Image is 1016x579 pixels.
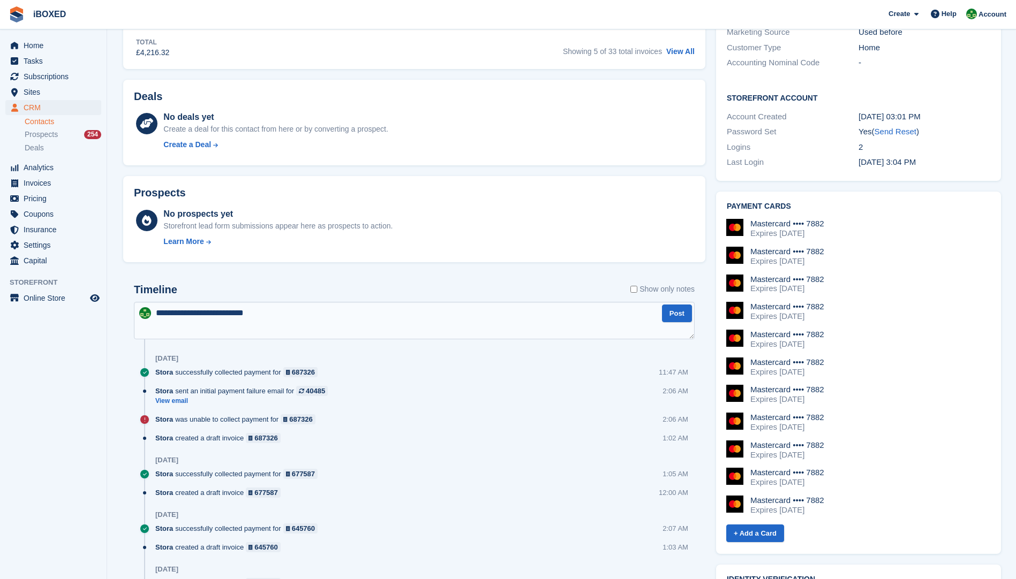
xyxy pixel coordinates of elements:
span: Analytics [24,160,88,175]
div: Last Login [727,156,859,169]
a: View email [155,397,333,406]
span: Invoices [24,176,88,191]
div: 687326 [254,433,277,443]
div: created a draft invoice [155,487,286,498]
div: Storefront lead form submissions appear here as prospects to action. [163,220,393,232]
div: Used before [859,26,990,39]
div: Learn More [163,236,204,247]
div: Mastercard •••• 7882 [750,468,824,477]
span: Subscriptions [24,69,88,84]
h2: Payment cards [727,202,990,211]
a: menu [5,176,101,191]
span: Sites [24,85,88,100]
img: Mastercard Logo [726,440,743,458]
div: 1:05 AM [663,469,688,479]
div: Total [136,37,169,47]
img: Mastercard Logo [726,496,743,513]
div: Mastercard •••• 7882 [750,496,824,505]
div: 645760 [292,523,315,534]
img: Mastercard Logo [726,357,743,375]
div: Logins [727,141,859,154]
span: Stora [155,414,173,424]
a: menu [5,291,101,306]
a: menu [5,253,101,268]
div: Mastercard •••• 7882 [750,357,824,367]
img: Mastercard Logo [726,247,743,264]
button: Post [662,304,692,322]
div: 11:47 AM [659,367,688,377]
div: sent an initial payment failure email for [155,386,333,396]
a: 645760 [246,542,281,552]
div: Account Created [727,111,859,123]
div: Password Set [727,126,859,138]
a: Prospects 254 [25,129,101,140]
div: Expires [DATE] [750,228,824,238]
a: Contacts [25,117,101,127]
a: 687326 [283,367,318,377]
div: No prospects yet [163,208,393,220]
span: Capital [24,253,88,268]
div: Mastercard •••• 7882 [750,247,824,256]
div: Mastercard •••• 7882 [750,219,824,228]
div: 687326 [292,367,315,377]
div: Expires [DATE] [750,394,824,404]
div: [DATE] [155,565,178,574]
span: Stora [155,433,173,443]
div: Mastercard •••• 7882 [750,275,824,284]
div: Customer Type [727,42,859,54]
div: Yes [859,126,990,138]
a: 40485 [296,386,328,396]
div: 2:07 AM [663,523,688,534]
div: Expires [DATE] [750,422,824,432]
span: Tasks [24,54,88,68]
div: Accounting Nominal Code [727,57,859,69]
div: Expires [DATE] [750,256,824,266]
div: 254 [84,130,101,139]
div: 2:06 AM [663,414,688,424]
span: Account [979,9,1006,20]
span: Stora [155,469,173,479]
a: 645760 [283,523,318,534]
a: menu [5,38,101,53]
a: 687326 [246,433,281,443]
div: [DATE] 03:01 PM [859,111,990,123]
img: Mastercard Logo [726,330,743,347]
span: ( ) [872,127,919,136]
a: Send Reset [875,127,916,136]
div: Mastercard •••• 7882 [750,440,824,450]
h2: Storefront Account [727,92,990,103]
span: Coupons [24,207,88,222]
a: menu [5,160,101,175]
div: 677587 [292,469,315,479]
div: [DATE] [155,456,178,464]
img: Mastercard Logo [726,468,743,485]
label: Show only notes [630,284,695,295]
img: Mastercard Logo [726,385,743,402]
a: Learn More [163,236,393,247]
div: Create a Deal [163,139,211,150]
img: Amanda Forder [139,307,151,319]
span: Help [942,9,957,19]
a: menu [5,191,101,206]
div: Mastercard •••• 7882 [750,413,824,422]
span: Showing 5 of 33 total invoices [563,47,662,56]
div: successfully collected payment for [155,523,323,534]
a: menu [5,100,101,115]
div: - [859,57,990,69]
div: Mastercard •••• 7882 [750,385,824,394]
div: 645760 [254,542,277,552]
div: created a draft invoice [155,433,286,443]
div: Expires [DATE] [750,505,824,515]
span: Stora [155,542,173,552]
div: 2 [859,141,990,154]
div: 687326 [289,414,312,424]
div: 1:03 AM [663,542,688,552]
h2: Timeline [134,284,177,296]
span: Settings [24,238,88,253]
span: Deals [25,143,44,153]
img: Mastercard Logo [726,275,743,292]
div: £4,216.32 [136,47,169,58]
div: Expires [DATE] [750,477,824,487]
div: Mastercard •••• 7882 [750,330,824,339]
a: Preview store [88,292,101,304]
